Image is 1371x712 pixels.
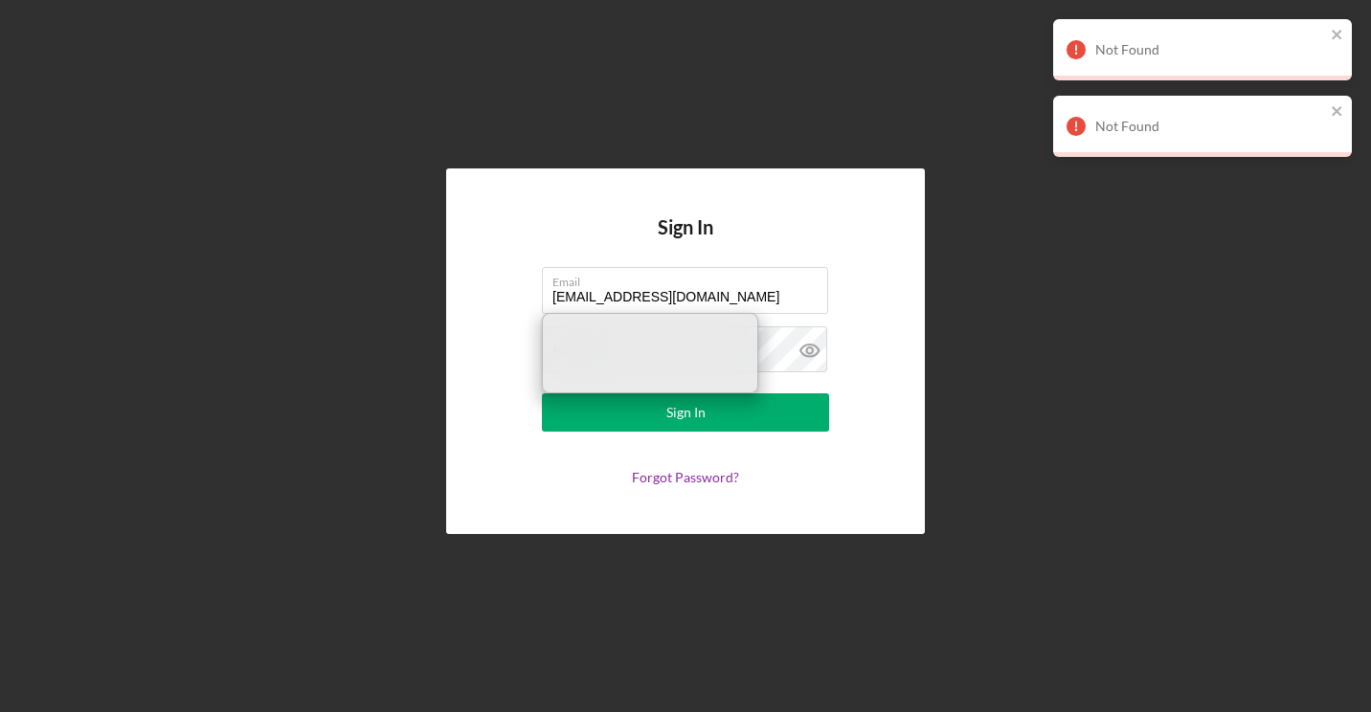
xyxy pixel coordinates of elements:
[552,268,828,289] label: Email
[632,469,739,485] a: Forgot Password?
[1095,119,1325,134] div: Not Found
[1331,27,1344,45] button: close
[1095,42,1325,57] div: Not Found
[542,393,829,432] button: Sign In
[666,393,706,432] div: Sign In
[1331,103,1344,122] button: close
[658,216,713,267] h4: Sign In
